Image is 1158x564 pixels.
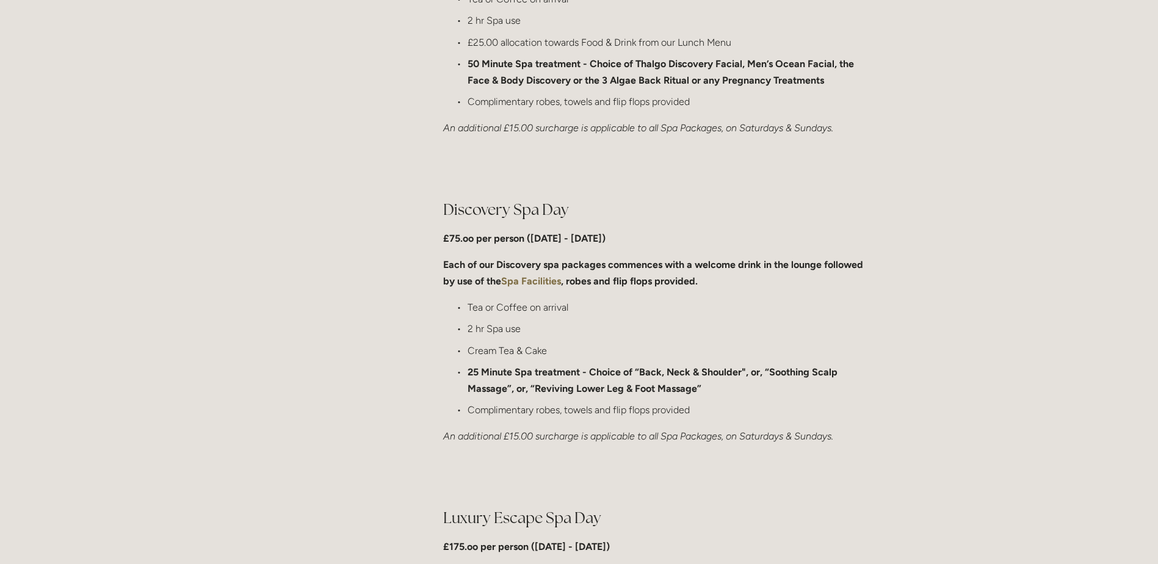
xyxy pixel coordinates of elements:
[443,507,871,529] h2: Luxury Escape Spa Day
[561,275,698,287] strong: , robes and flip flops provided.
[468,402,871,418] p: Complimentary robes, towels and flip flops provided
[468,320,871,337] p: 2 hr Spa use
[443,233,606,244] strong: £75.oo per person ([DATE] - [DATE])
[468,12,871,29] p: 2 hr Spa use
[468,93,871,110] p: Complimentary robes, towels and flip flops provided
[443,541,610,552] strong: £175.oo per person ([DATE] - [DATE])
[443,199,871,220] h2: Discovery Spa Day
[443,430,833,442] em: An additional £15.00 surcharge is applicable to all Spa Packages, on Saturdays & Sundays.
[501,275,561,287] a: Spa Facilities
[468,342,871,359] p: Cream Tea & Cake
[468,58,856,86] strong: 50 Minute Spa treatment - Choice of Thalgo Discovery Facial, Men’s Ocean Facial, the Face & Body ...
[443,122,833,134] em: An additional £15.00 surcharge is applicable to all Spa Packages, on Saturdays & Sundays.
[468,34,871,51] p: £25.00 allocation towards Food & Drink from our Lunch Menu
[468,299,871,316] p: Tea or Coffee on arrival
[468,366,840,394] strong: 25 Minute Spa treatment - Choice of “Back, Neck & Shoulder", or, “Soothing Scalp Massage”, or, “R...
[443,259,866,287] strong: Each of our Discovery spa packages commences with a welcome drink in the lounge followed by use o...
